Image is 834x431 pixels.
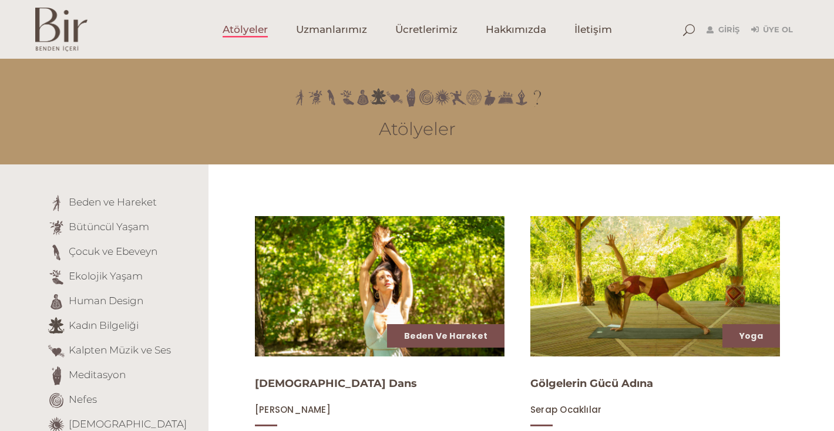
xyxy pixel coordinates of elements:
span: İletişim [574,23,612,36]
a: Giriş [707,23,739,37]
a: Çocuk ve Ebeveyn [69,245,157,257]
a: Gölgelerin Gücü Adına [530,377,653,390]
a: Nefes [69,393,97,405]
a: Ekolojik Yaşam [69,270,143,282]
span: Serap Ocaklılar [530,403,601,416]
a: Kadın Bilgeliği [69,319,139,331]
a: Beden ve Hareket [69,196,157,208]
a: Yoga [739,330,763,342]
a: Bütüncül Yaşam [69,221,149,233]
a: Human Design [69,295,143,307]
span: [PERSON_NAME] [255,403,331,416]
a: Meditasyon [69,369,126,381]
span: Atölyeler [223,23,268,36]
span: Hakkımızda [486,23,546,36]
a: Üye Ol [751,23,793,37]
a: [DEMOGRAPHIC_DATA] Dans [255,377,417,390]
a: Kalpten Müzik ve Ses [69,344,171,356]
span: Ücretlerimiz [395,23,458,36]
a: [PERSON_NAME] [255,404,331,415]
a: Serap Ocaklılar [530,404,601,415]
span: Uzmanlarımız [296,23,367,36]
a: Beden ve Hareket [404,330,487,342]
